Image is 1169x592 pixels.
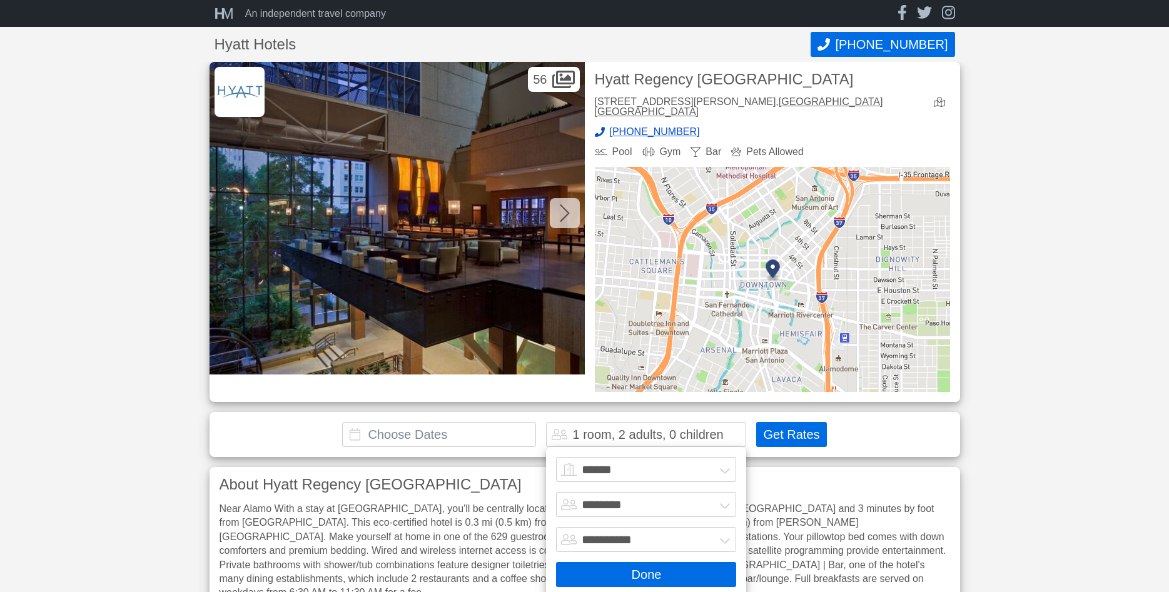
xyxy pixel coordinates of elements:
select: Adults [556,492,736,517]
div: 56 [528,67,579,92]
span: [PHONE_NUMBER] [835,38,948,52]
select: Rooms [556,457,736,482]
div: [STREET_ADDRESS][PERSON_NAME], [595,97,924,117]
div: Bar [691,147,721,157]
span: M [221,5,230,22]
img: Hyatt Hotels [215,67,265,117]
div: 1 room, 2 adults, 0 children [572,428,723,441]
span: H [215,5,221,22]
button: Get Rates [756,422,826,447]
h1: Hyatt Hotels [215,37,811,52]
a: HM [215,6,240,21]
button: Done [556,562,736,587]
a: [GEOGRAPHIC_DATA] [GEOGRAPHIC_DATA] [595,96,883,117]
h2: Hyatt Regency [GEOGRAPHIC_DATA] [595,72,950,87]
div: Pool [595,147,632,157]
img: Featured [210,62,585,374]
a: instagram [942,5,955,22]
div: An independent travel company [245,9,386,19]
div: Gym [642,147,681,157]
select: Children [556,527,736,552]
span: [PHONE_NUMBER] [610,127,700,137]
a: view map [934,97,950,117]
a: twitter [917,5,932,22]
input: Choose Dates [342,422,536,447]
div: Pets Allowed [731,147,804,157]
h3: About Hyatt Regency [GEOGRAPHIC_DATA] [220,477,950,492]
img: map [595,167,950,392]
a: facebook [898,5,907,22]
button: Call [811,32,954,57]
